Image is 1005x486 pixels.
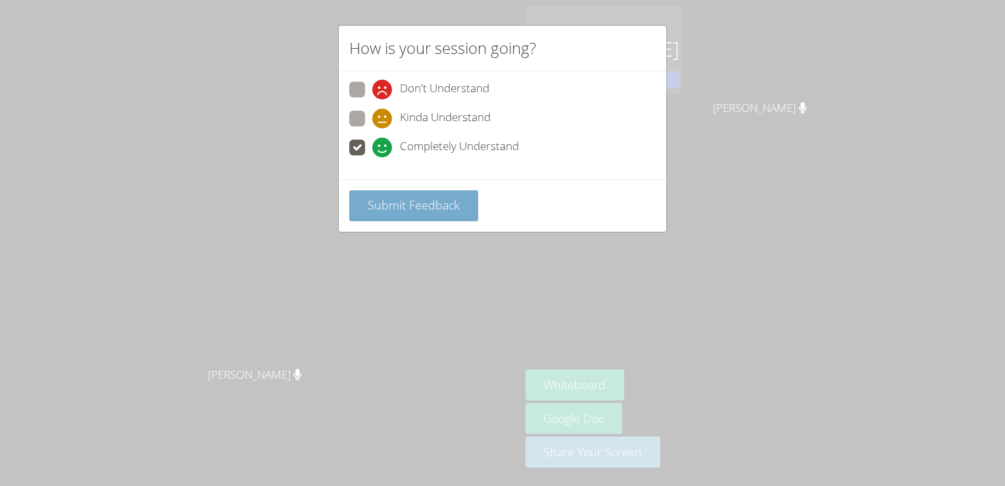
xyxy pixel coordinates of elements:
[349,190,478,221] button: Submit Feedback
[400,138,519,157] span: Completely Understand
[368,197,460,213] span: Submit Feedback
[349,36,536,60] h2: How is your session going?
[400,109,491,128] span: Kinda Understand
[400,80,489,99] span: Don't Understand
